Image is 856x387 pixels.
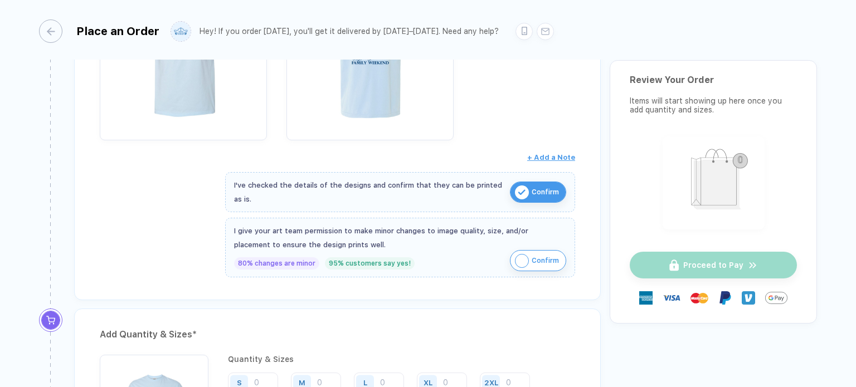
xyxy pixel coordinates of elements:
span: + Add a Note [527,153,575,161]
img: master-card [690,289,708,307]
button: + Add a Note [527,149,575,166]
img: Venmo [742,291,755,305]
div: XL [424,378,432,386]
img: icon [515,185,529,199]
div: Place an Order [76,25,159,38]
img: shopping_bag.png [668,141,760,222]
div: Quantity & Sizes [228,355,575,364]
img: GPay [765,287,787,309]
div: 2XL [484,378,498,386]
div: 95% customers say yes! [325,257,415,270]
img: user profile [171,22,191,41]
button: iconConfirm [510,182,566,203]
img: express [639,291,653,305]
span: Confirm [532,183,559,201]
div: Add Quantity & Sizes [100,326,575,344]
img: visa [663,289,680,307]
div: I've checked the details of the designs and confirm that they can be printed as is. [234,178,504,206]
img: Paypal [718,291,732,305]
div: I give your art team permission to make minor changes to image quality, size, and/or placement to... [234,224,566,252]
img: icon [515,254,529,268]
button: iconConfirm [510,250,566,271]
div: L [363,378,367,386]
div: Review Your Order [630,75,797,85]
div: 80% changes are minor [234,257,319,270]
div: Items will start showing up here once you add quantity and sizes. [630,96,797,114]
div: Hey! If you order [DATE], you'll get it delivered by [DATE]–[DATE]. Need any help? [200,27,499,36]
div: M [299,378,305,386]
div: S [237,378,242,386]
span: Confirm [532,252,559,270]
